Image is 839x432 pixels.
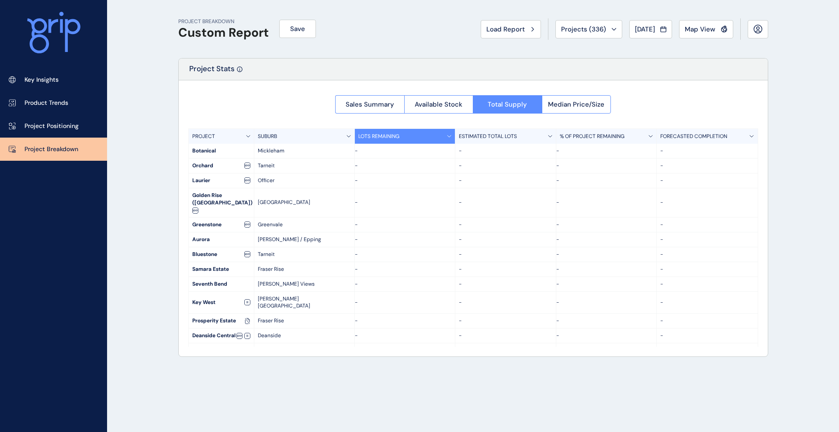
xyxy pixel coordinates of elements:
[635,25,655,34] span: [DATE]
[685,25,715,34] span: Map View
[555,20,622,38] button: Projects (336)
[24,145,78,154] p: Project Breakdown
[561,25,606,34] span: Projects ( 336 )
[24,76,59,84] p: Key Insights
[24,122,79,131] p: Project Positioning
[679,20,733,38] button: Map View
[178,18,269,25] p: PROJECT BREAKDOWN
[629,20,672,38] button: [DATE]
[178,25,269,40] h1: Custom Report
[486,25,525,34] span: Load Report
[481,20,541,38] button: Load Report
[290,24,305,33] span: Save
[189,64,235,80] p: Project Stats
[24,99,68,107] p: Product Trends
[279,20,316,38] button: Save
